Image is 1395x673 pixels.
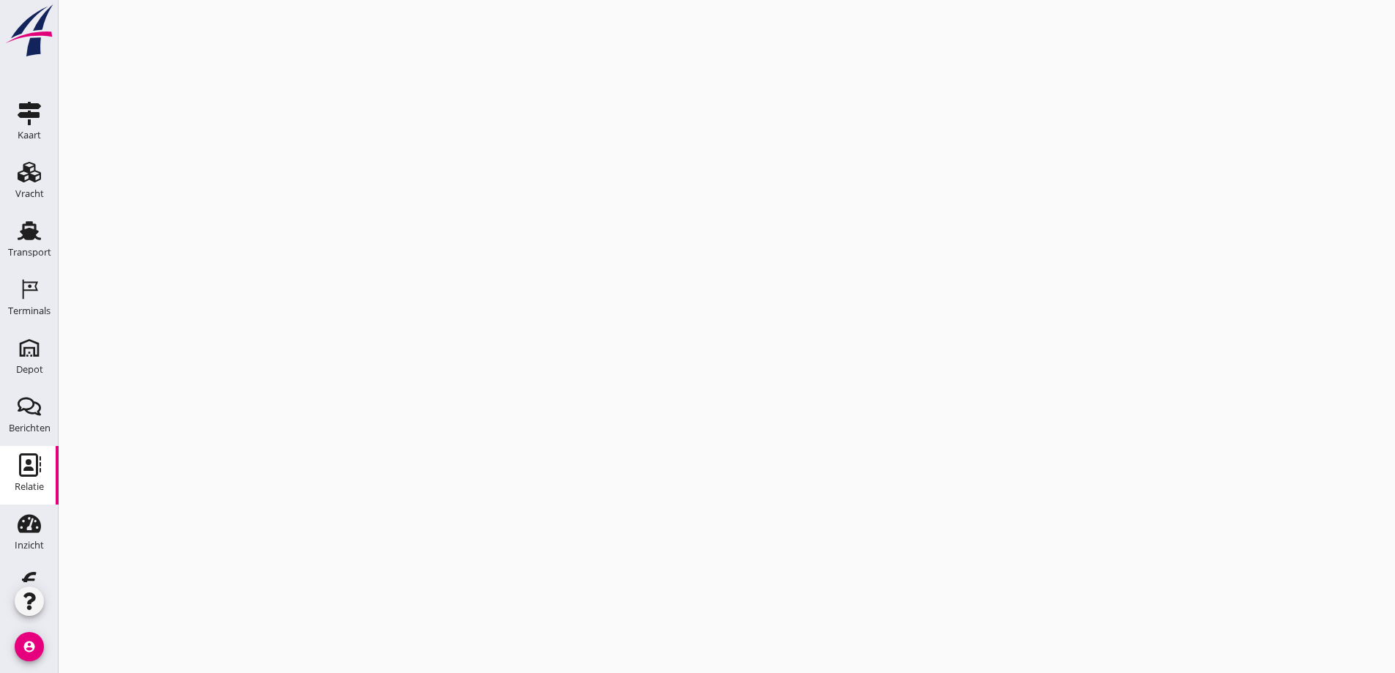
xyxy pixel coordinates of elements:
[15,632,44,661] i: account_circle
[15,189,44,198] div: Vracht
[8,248,51,257] div: Transport
[15,540,44,550] div: Inzicht
[8,306,51,316] div: Terminals
[18,130,41,140] div: Kaart
[15,482,44,491] div: Relatie
[16,365,43,374] div: Depot
[3,4,56,58] img: logo-small.a267ee39.svg
[9,423,51,433] div: Berichten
